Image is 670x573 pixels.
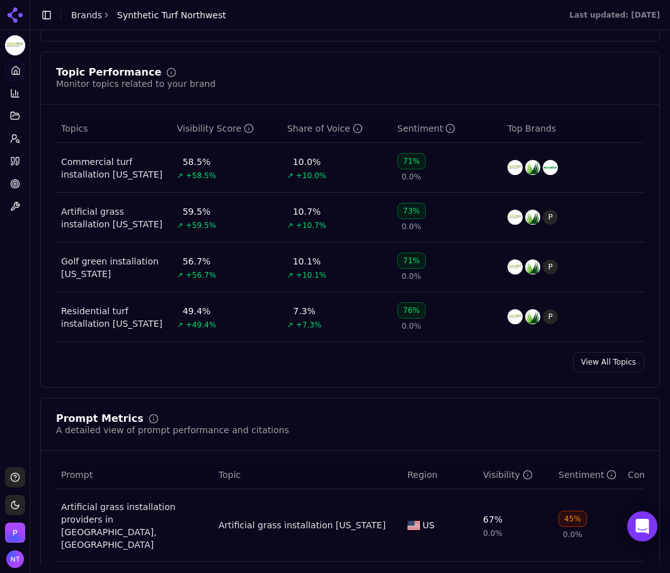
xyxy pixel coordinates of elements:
th: Topics [56,115,172,143]
span: 0.0% [402,271,421,281]
span: Topics [61,122,88,135]
div: 7.3% [293,305,316,317]
th: Topic [213,461,402,489]
span: P [543,259,558,275]
div: 10.7% [293,205,321,218]
th: sentiment [554,461,623,489]
th: shareOfVoice [282,115,392,143]
th: Top Brands [502,115,644,143]
span: 0.0% [402,172,421,182]
span: P [543,210,558,225]
div: 67% [483,513,502,526]
div: A detailed view of prompt performance and citations [56,424,289,436]
div: Sentiment [559,468,616,481]
img: Synthetic Turf Northwest [5,35,25,55]
span: +58.5% [186,171,216,181]
span: 0.0% [402,321,421,331]
div: 45% [559,511,587,527]
th: Prompt [56,461,213,489]
div: Monitor topics related to your brand [56,77,215,90]
div: 71% [397,252,426,269]
div: Topic Performance [56,67,161,77]
span: 0.0% [563,530,582,540]
div: 71% [397,153,426,169]
div: Prompt Metrics [56,414,144,424]
th: brandMentionRate [478,461,554,489]
button: Current brand: Synthetic Turf Northwest [5,35,25,55]
span: +7.3% [296,320,322,330]
div: 10.1% [293,255,321,268]
div: 58.5% [183,156,210,168]
span: +49.4% [186,320,216,330]
a: Artificial grass installation [US_STATE] [219,519,385,531]
img: synthetic turf northwest [508,210,523,225]
a: Residential turf installation [US_STATE] [61,305,167,330]
img: synlawn seattle [525,259,540,275]
span: 0.0% [483,528,502,538]
span: Top Brands [508,122,556,135]
img: synthetic turf northwest [508,259,523,275]
span: +56.7% [186,270,216,280]
div: Visibility Score [177,122,254,135]
div: Data table [56,115,644,342]
span: +10.0% [296,171,326,181]
span: ↗ [177,320,183,330]
div: Last updated: [DATE] [569,10,660,20]
img: synlawn seattle [525,210,540,225]
img: synlawn seattle [525,160,540,175]
div: Sentiment [397,122,455,135]
img: synlawn seattle [525,309,540,324]
th: visibilityScore [172,115,282,143]
span: +10.1% [296,270,326,280]
span: +59.5% [186,220,216,230]
div: 76% [397,302,426,319]
button: Open user button [6,550,24,568]
span: US [423,519,434,531]
span: 0.0% [402,222,421,232]
span: ↗ [177,171,183,181]
div: 10.0% [293,156,321,168]
img: astroturf [543,160,558,175]
span: Synthetic Turf Northwest [117,9,226,21]
div: Open Intercom Messenger [627,511,657,542]
a: Artificial grass installation [US_STATE] [61,205,167,230]
span: ↗ [287,171,293,181]
span: ↗ [287,320,293,330]
span: P [543,309,558,324]
span: Prompt [61,468,93,481]
img: synthetic turf northwest [508,160,523,175]
th: sentiment [392,115,502,143]
div: 73% [397,203,426,219]
a: Brands [71,10,102,20]
img: Nate Tower [6,550,24,568]
img: Perrill [5,523,25,543]
th: Region [402,461,478,489]
span: ↗ [287,220,293,230]
span: ↗ [177,220,183,230]
a: Artificial grass installation providers in [GEOGRAPHIC_DATA], [GEOGRAPHIC_DATA] [61,501,208,551]
a: View All Topics [573,352,644,372]
span: Region [407,468,438,481]
button: Open organization switcher [5,523,25,543]
span: ↗ [287,270,293,280]
a: Golf green installation [US_STATE] [61,255,167,280]
img: synthetic turf northwest [508,309,523,324]
a: Commercial turf installation [US_STATE] [61,156,167,181]
nav: breadcrumb [71,9,226,21]
div: 59.5% [183,205,210,218]
div: 49.4% [183,305,210,317]
div: Visibility [483,468,533,481]
div: 56.7% [183,255,210,268]
span: Topic [219,468,241,481]
span: +10.7% [296,220,326,230]
img: US flag [407,521,420,530]
div: Share of Voice [287,122,363,135]
span: ↗ [177,270,183,280]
